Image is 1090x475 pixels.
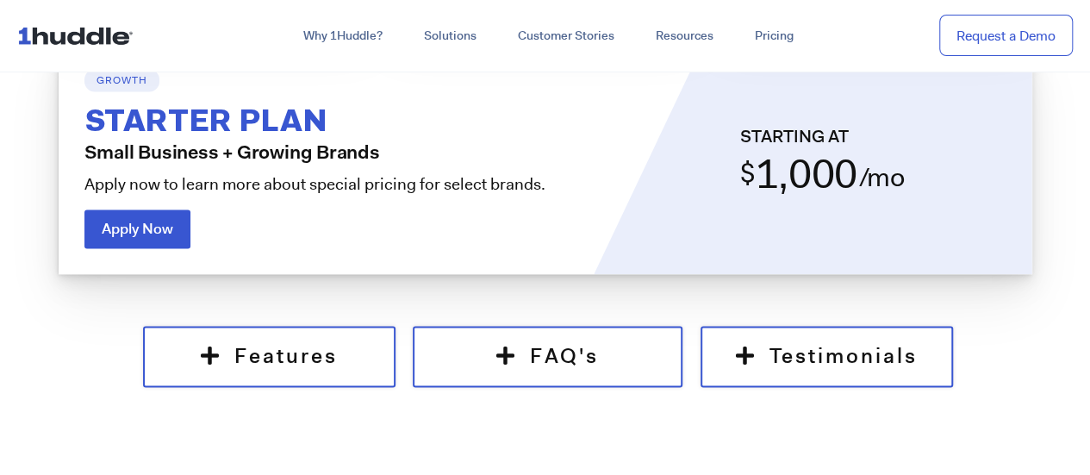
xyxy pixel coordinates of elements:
a: Solutions [403,21,497,52]
h2: 1,000 [756,153,857,194]
a: Apply Now [84,209,190,248]
a: Resources [635,21,734,52]
span: Testimonials [769,343,918,370]
p: Starting at [740,124,1024,148]
a: Customer Stories [497,21,635,52]
h6: Growth [97,72,147,89]
a: Testimonials [701,326,953,387]
span: FAQ's [530,343,599,370]
h2: $ [740,159,756,186]
span: Apply Now [102,222,173,236]
a: Why 1Huddle? [283,21,403,52]
h2: Starter Plan [84,109,569,140]
span: Features [234,343,338,370]
a: Features [143,326,396,387]
h2: /mo [858,159,904,196]
h4: Small Business + Growing Brands [84,144,569,165]
img: ... [17,19,140,52]
a: Request a Demo [939,15,1073,57]
p: Apply now to learn more about special pricing for select brands. [84,173,569,197]
a: FAQ's [413,326,682,387]
a: Pricing [734,21,814,52]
